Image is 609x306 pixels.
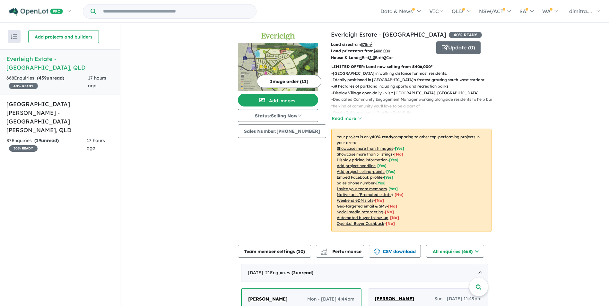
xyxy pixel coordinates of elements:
a: Everleigh Estate - Greenbank LogoEverleigh Estate - Greenbank [238,30,318,91]
p: - Display Village open daily - visit [GEOGRAPHIC_DATA], [GEOGRAPHIC_DATA] [331,90,497,96]
p: - [GEOGRAPHIC_DATA] in walking distance for most residents. [331,70,497,77]
span: Mon - [DATE] 4:44pm [307,295,354,303]
span: [No] [390,215,399,220]
b: Land prices [331,48,354,53]
p: from [331,41,431,48]
u: Add project headline [337,163,376,168]
span: 30 % READY [9,145,38,152]
span: 19 [36,138,41,143]
img: Everleigh Estate - Greenbank Logo [240,33,316,40]
a: [PERSON_NAME] [248,295,288,303]
img: download icon [374,249,380,255]
span: [No] [375,198,384,203]
span: dimitra.... [569,8,592,14]
button: All enquiries (668) [426,245,484,258]
u: $ 406,000 [373,48,390,53]
strong: ( unread) [291,270,313,276]
button: Add images [238,94,318,106]
img: Openlot PRO Logo White [9,8,63,16]
span: [No] [395,192,404,197]
button: Sales Number:[PHONE_NUMBER] [238,124,326,138]
span: 40 % READY [9,83,38,89]
button: Team member settings (10) [238,245,311,258]
u: 375 m [361,42,372,47]
p: LIMITED OFFER: Land now selling from $406,000* [331,64,492,70]
span: 40 % READY [449,32,482,38]
p: - Ideally positioned in [GEOGRAPHIC_DATA]'s fastest growing south-west corridor [331,77,497,83]
img: line-chart.svg [321,249,327,252]
h5: Everleigh Estate - [GEOGRAPHIC_DATA] , QLD [6,55,114,72]
button: CSV download [369,245,421,258]
span: 439 [39,75,47,81]
b: House & Land: [331,55,360,60]
button: Update (0) [436,41,481,54]
span: [No] [386,221,395,226]
u: Display pricing information [337,157,387,162]
span: [ No ] [394,152,403,157]
span: 17 hours ago [88,75,106,89]
u: Automated buyer follow-up [337,215,388,220]
span: Sun - [DATE] 11:49pm [434,295,482,303]
u: Sales phone number [337,181,375,185]
u: Invite your team members [337,186,387,191]
strong: ( unread) [37,75,64,81]
u: Showcase more than 3 images [337,146,393,151]
span: [ Yes ] [376,181,386,185]
u: Add project selling-points [337,169,385,174]
span: [No] [388,204,397,208]
p: start from [331,48,431,54]
span: [PERSON_NAME] [248,296,288,302]
img: sort.svg [11,34,17,39]
u: 2-3 [369,55,375,60]
u: Showcase more than 3 listings [337,152,393,157]
img: Everleigh Estate - Greenbank [238,43,318,91]
span: 10 [298,249,303,254]
u: Weekend eDM slots [337,198,373,203]
span: [PERSON_NAME] [375,296,414,302]
u: Social media retargeting [337,209,383,214]
p: Bed Bath Car [331,55,431,61]
p: - 38 hectares of parkland including sports and recreation parks [331,83,497,89]
img: bar-chart.svg [321,251,327,255]
sup: 2 [371,42,372,45]
span: [ Yes ] [377,163,387,168]
u: OpenLot Buyer Cashback [337,221,384,226]
p: Your project is only comparing to other top-performing projects in your area: - - - - - - - - - -... [331,129,492,232]
a: Everleigh Estate - [GEOGRAPHIC_DATA] [331,31,446,38]
strong: ( unread) [34,138,59,143]
button: Add projects and builders [28,30,99,43]
span: [ Yes ] [386,169,396,174]
u: Native ads (Promoted estate) [337,192,393,197]
u: 2 [384,55,386,60]
a: [PERSON_NAME] [375,295,414,303]
button: Image order (11) [257,75,321,88]
input: Try estate name, suburb, builder or developer [97,4,255,18]
span: [No] [385,209,394,214]
p: - Onsite Café now open - The Eve Café & Bar [331,109,497,116]
button: Status:Selling Now [238,109,318,122]
span: [ Yes ] [388,186,398,191]
div: [DATE] [241,264,488,282]
span: [ Yes ] [384,175,393,180]
div: 668 Enquir ies [6,74,88,90]
b: Land sizes [331,42,352,47]
span: - 21 Enquir ies [263,270,313,276]
span: [ Yes ] [389,157,398,162]
span: 2 [293,270,296,276]
p: - Dedicated Community Engagement Manager working alongside residents to help build the kind of co... [331,96,497,109]
span: [ Yes ] [395,146,404,151]
button: Read more [331,115,361,122]
span: 17 hours ago [87,138,105,151]
h5: [GEOGRAPHIC_DATA][PERSON_NAME] - [GEOGRAPHIC_DATA][PERSON_NAME] , QLD [6,100,114,134]
u: Geo-targeted email & SMS [337,204,387,208]
span: Performance [322,249,361,254]
u: Embed Facebook profile [337,175,382,180]
b: 40 % ready [372,134,393,139]
u: 4 [360,55,362,60]
div: 87 Enquir ies [6,137,87,152]
button: Performance [316,245,364,258]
